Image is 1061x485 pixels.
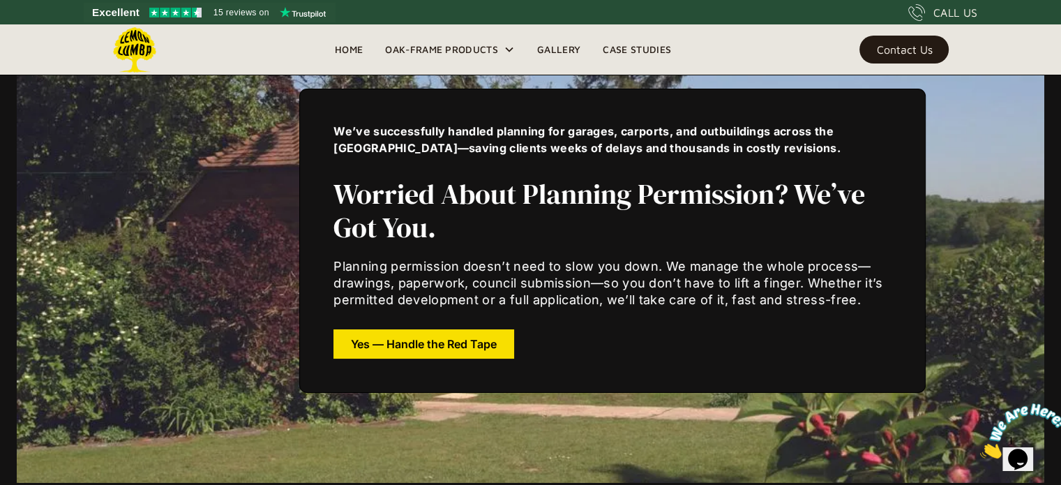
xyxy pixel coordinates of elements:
[859,36,949,64] a: Contact Us
[374,24,526,75] div: Oak-Frame Products
[908,4,977,21] a: CALL US
[526,39,592,60] a: Gallery
[333,329,514,359] a: Yes — Handle the Red Tape
[92,4,140,21] span: Excellent
[351,339,497,349] div: Yes — Handle the Red Tape
[149,8,202,17] img: Trustpilot 4.5 stars
[592,39,682,60] a: Case Studies
[6,6,11,17] span: 1
[975,398,1061,464] iframe: chat widget
[333,258,891,308] p: Planning permission doesn’t need to slow you down. We manage the whole process—drawings, paperwor...
[333,177,891,244] h2: Worried About Planning Permission? We’ve Got You.
[213,4,269,21] span: 15 reviews on
[385,41,498,58] div: Oak-Frame Products
[6,6,92,61] img: Chat attention grabber
[876,45,932,54] div: Contact Us
[280,7,326,18] img: Trustpilot logo
[333,124,841,155] strong: We’ve successfully handled planning for garages, carports, and outbuildings across the [GEOGRAPHI...
[324,39,374,60] a: Home
[933,4,977,21] div: CALL US
[84,3,336,22] a: See Lemon Lumba reviews on Trustpilot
